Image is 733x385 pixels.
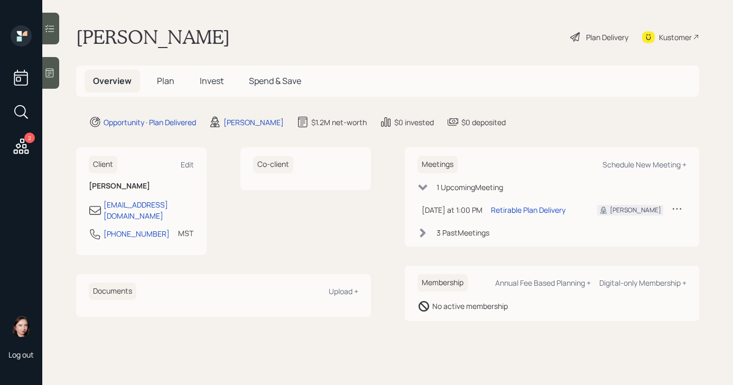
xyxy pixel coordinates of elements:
h6: Client [89,156,117,173]
span: Overview [93,75,132,87]
div: 1 Upcoming Meeting [437,182,503,193]
div: 2 [24,133,35,143]
div: $0 deposited [461,117,506,128]
div: Edit [181,159,194,170]
div: MST [178,228,193,239]
span: Invest [200,75,224,87]
div: Annual Fee Based Planning + [495,278,591,288]
div: [PERSON_NAME] [610,205,661,215]
div: Log out [8,350,34,360]
h6: Co-client [253,156,293,173]
div: [DATE] at 1:00 PM [422,204,483,215]
h6: Documents [89,283,136,300]
span: Spend & Save [249,75,301,87]
h6: [PERSON_NAME] [89,182,194,191]
div: [EMAIL_ADDRESS][DOMAIN_NAME] [104,199,194,221]
h6: Membership [417,274,468,292]
div: Opportunity · Plan Delivered [104,117,196,128]
div: Schedule New Meeting + [602,159,686,170]
div: Plan Delivery [586,32,628,43]
span: Plan [157,75,174,87]
div: Digital-only Membership + [599,278,686,288]
div: $0 invested [394,117,434,128]
h1: [PERSON_NAME] [76,25,230,49]
div: $1.2M net-worth [311,117,367,128]
div: 3 Past Meeting s [437,227,489,238]
h6: Meetings [417,156,458,173]
div: [PHONE_NUMBER] [104,228,170,239]
img: aleksandra-headshot.png [11,316,32,337]
div: Kustomer [659,32,692,43]
div: Retirable Plan Delivery [491,204,565,215]
div: [PERSON_NAME] [224,117,284,128]
div: Upload + [329,286,358,296]
div: No active membership [432,301,508,312]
